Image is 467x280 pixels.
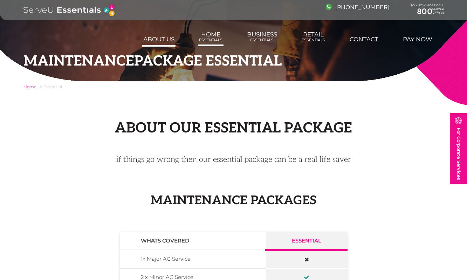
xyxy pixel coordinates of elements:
img: image [326,4,332,10]
a: About us [142,32,176,46]
span: Essentials [199,38,222,42]
h2: Maintenance Packages [23,193,444,208]
span: Essentials [302,38,325,42]
a: Pay Now [402,32,433,46]
td: 1x Major AC Service [120,250,266,268]
a: For Corporate Services [450,113,467,184]
a: Home [23,84,36,89]
a: RetailEssentials [301,27,326,46]
a: [PHONE_NUMBER] [326,4,390,11]
img: logo [23,4,116,17]
div: TO KNOW MORE CALL SERVEU [411,4,444,16]
span: Essential [43,84,62,89]
a: HomeEssentials [198,27,224,46]
span: Essentials [247,38,277,42]
a: 800737838 [411,7,444,16]
h2: About our Essential Package [23,120,444,137]
p: if things go wrong then our essential package can be a real life saver [87,154,381,165]
a: BusinessEssentials [246,27,278,46]
img: image [455,117,462,124]
th: Whats covered [120,232,266,250]
th: Essential [266,232,347,250]
span: 800 [417,7,433,16]
a: Contact [349,32,379,46]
